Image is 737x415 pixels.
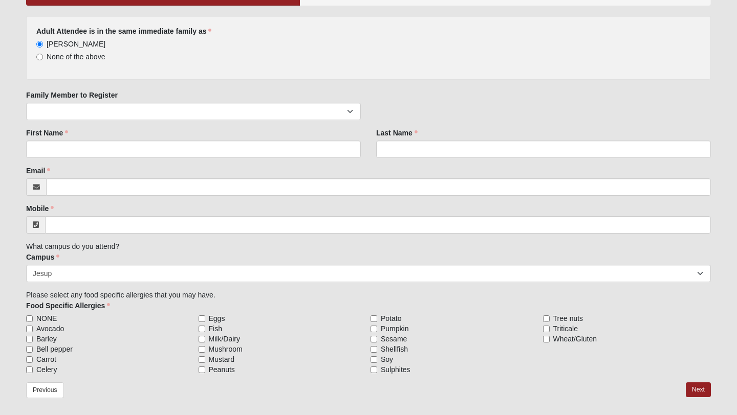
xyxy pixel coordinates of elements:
[209,334,240,344] span: Milk/Dairy
[553,324,578,334] span: Triticale
[543,336,550,342] input: Wheat/Gluten
[36,324,64,334] span: Avocado
[26,90,118,100] label: Family Member to Register
[199,336,205,342] input: Milk/Dairy
[381,324,408,334] span: Pumpkin
[26,326,33,332] input: Avocado
[26,128,68,138] label: First Name
[381,344,408,354] span: Shellfish
[209,354,235,364] span: Mustard
[199,315,205,322] input: Eggs
[26,346,33,353] input: Bell pepper
[26,203,54,214] label: Mobile
[371,346,377,353] input: Shellfish
[26,356,33,363] input: Carrot
[26,366,33,373] input: Celery
[36,354,56,364] span: Carrot
[47,40,105,48] span: [PERSON_NAME]
[36,313,57,324] span: NONE
[199,346,205,353] input: Mushroom
[371,315,377,322] input: Potato
[371,336,377,342] input: Sesame
[199,326,205,332] input: Fish
[209,324,222,334] span: Fish
[686,382,711,397] a: Next
[381,354,393,364] span: Soy
[371,356,377,363] input: Soy
[26,336,33,342] input: Barley
[26,315,33,322] input: NONE
[26,382,64,398] a: Previous
[376,128,418,138] label: Last Name
[209,344,243,354] span: Mushroom
[199,356,205,363] input: Mustard
[553,334,597,344] span: Wheat/Gluten
[36,26,211,36] label: Adult Attendee is in the same immediate family as
[36,344,73,354] span: Bell pepper
[543,315,550,322] input: Tree nuts
[371,366,377,373] input: Sulphites
[381,334,407,344] span: Sesame
[381,364,410,375] span: Sulphites
[36,41,43,48] input: [PERSON_NAME]
[553,313,583,324] span: Tree nuts
[36,364,57,375] span: Celery
[36,54,43,60] input: None of the above
[209,364,235,375] span: Peanuts
[209,313,225,324] span: Eggs
[36,334,57,344] span: Barley
[199,366,205,373] input: Peanuts
[26,252,59,262] label: Campus
[26,166,50,176] label: Email
[26,301,110,311] label: Food Specific Allergies
[26,16,711,375] div: What campus do you attend? Please select any food specific allergies that you may have.
[381,313,401,324] span: Potato
[543,326,550,332] input: Triticale
[371,326,377,332] input: Pumpkin
[47,53,105,61] span: None of the above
